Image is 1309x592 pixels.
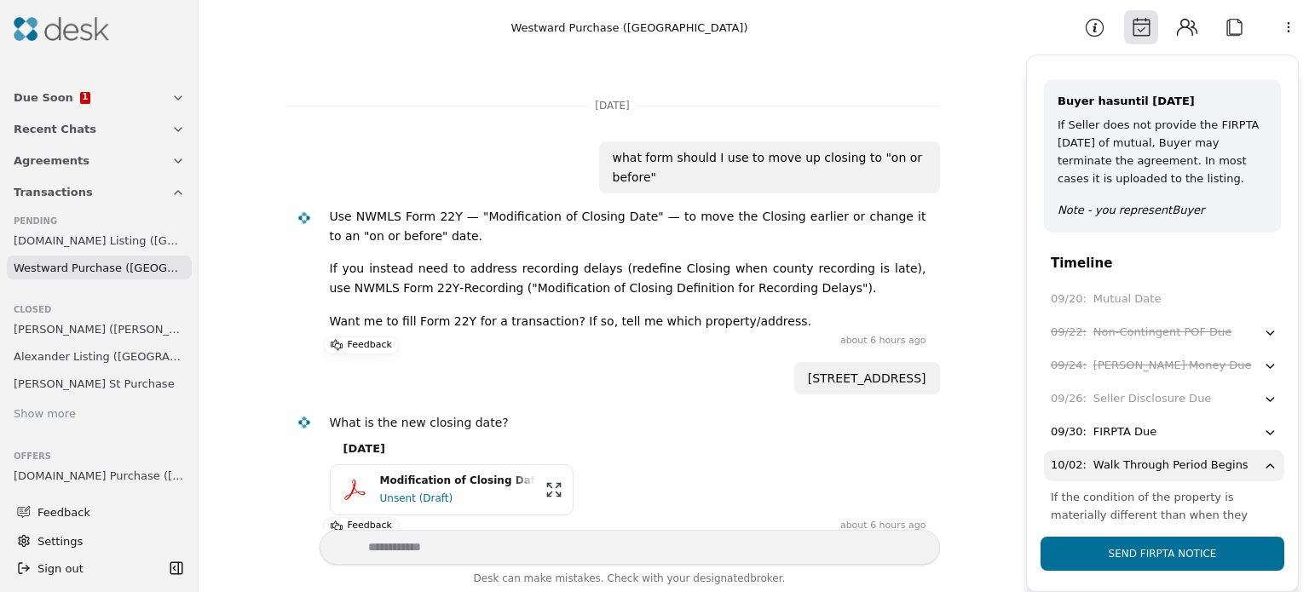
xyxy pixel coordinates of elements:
[14,375,175,393] span: [PERSON_NAME] St Purchase
[3,145,195,176] button: Agreements
[82,93,88,101] span: 1
[14,152,89,170] span: Agreements
[613,148,926,187] div: what form should I use to move up closing to "on or before"
[588,97,637,114] span: [DATE]
[320,570,940,592] div: Desk can make mistakes. Check with your broker.
[1093,390,1212,408] div: Seller Disclosure Due
[1051,324,1087,342] div: 09/22 :
[7,497,185,527] button: Feedback
[1051,357,1087,375] div: 09/24 :
[1093,457,1248,474] div: Walk Through Period Begins
[330,413,926,433] p: What is the new closing date?
[330,464,574,515] button: Modification of Closing Date.pdfUnsent (Draft)
[10,527,188,555] button: Settings
[14,120,96,138] span: Recent Chats
[1044,383,1284,415] button: 09/26:Seller Disclosure Due
[14,320,185,338] span: [PERSON_NAME] ([PERSON_NAME][GEOGRAPHIC_DATA])
[14,17,109,41] img: Desk
[1051,423,1087,441] div: 09/30 :
[840,334,926,348] time: about 6 hours ago
[330,259,926,297] p: If you instead need to address recording delays (redefine Closing when county recording is late),...
[1044,450,1284,481] button: 10/02:Walk Through Period Begins
[37,560,84,578] span: Sign out
[330,207,926,245] p: Use NWMLS Form 22Y — "Modification of Closing Date" — to move the Closing earlier or change it to...
[510,19,747,37] div: Westward Purchase ([GEOGRAPHIC_DATA])
[14,303,185,317] div: Closed
[37,532,83,550] span: Settings
[14,405,76,423] div: Show more
[37,503,175,521] span: Feedback
[1093,324,1231,342] div: Non-Contingent POF Due
[330,440,926,457] div: [DATE]
[320,530,940,565] textarea: Write your prompt here
[14,89,73,106] span: Due Soon
[1027,253,1298,273] div: Timeline
[297,416,311,430] img: Desk
[693,572,750,584] span: designated
[1051,290,1087,308] div: 09/20 :
[1058,201,1267,219] p: Note - you represent Buyer
[14,183,93,201] span: Transactions
[1051,390,1087,408] div: 09/26 :
[348,518,392,535] p: Feedback
[14,259,185,277] span: Westward Purchase ([GEOGRAPHIC_DATA])
[14,232,185,250] span: [DOMAIN_NAME] Listing ([GEOGRAPHIC_DATA])
[1044,350,1284,382] button: 09/24:[PERSON_NAME] Money Due
[3,113,195,145] button: Recent Chats
[1093,290,1162,308] div: Mutual Date
[380,490,535,507] div: Unsent (Draft)
[14,348,185,365] span: Alexander Listing ([GEOGRAPHIC_DATA])
[808,369,926,388] div: [STREET_ADDRESS]
[1058,116,1267,187] div: If Seller does not provide the FIRPTA [DATE] of mutual, Buyer may terminate the agreement. In mos...
[14,450,185,463] div: Offers
[1093,423,1156,441] div: FIRPTA Due
[297,211,311,226] img: Desk
[840,519,926,533] time: about 6 hours ago
[1044,284,1284,315] button: 09/20:Mutual Date
[10,555,164,582] button: Sign out
[330,312,926,331] p: Want me to fill Form 22Y for a transaction? If so, tell me which property/address.
[1041,537,1284,571] button: Send FIRPTA Notice
[1044,317,1284,348] button: 09/22:Non-Contingent POF Due
[14,467,185,485] span: [DOMAIN_NAME] Purchase ([GEOGRAPHIC_DATA])
[3,82,195,113] button: Due Soon1
[1051,488,1277,560] div: If the condition of the property is materially different than when they went under contract, Buye...
[1093,357,1252,375] div: [PERSON_NAME] Money Due
[3,176,195,208] button: Transactions
[380,473,535,489] div: Modification of Closing Date.pdf
[14,215,185,228] div: Pending
[1044,417,1284,448] button: 09/30:FIRPTA Due
[348,337,392,354] p: Feedback
[1051,457,1087,474] div: 10/02 :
